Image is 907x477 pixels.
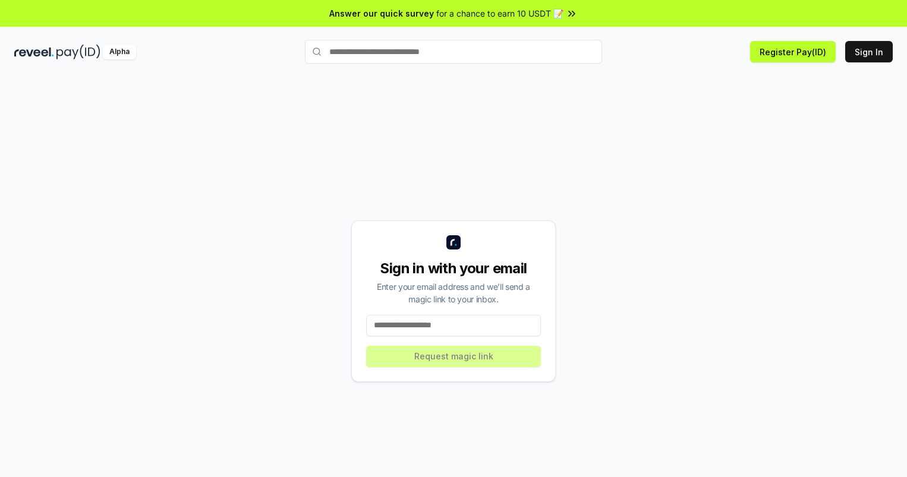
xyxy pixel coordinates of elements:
span: Answer our quick survey [329,7,434,20]
div: Sign in with your email [366,259,541,278]
img: logo_small [446,235,461,249]
img: pay_id [56,45,100,59]
button: Sign In [845,41,893,62]
img: reveel_dark [14,45,54,59]
span: for a chance to earn 10 USDT 📝 [436,7,563,20]
div: Enter your email address and we’ll send a magic link to your inbox. [366,280,541,305]
button: Register Pay(ID) [750,41,836,62]
div: Alpha [103,45,136,59]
